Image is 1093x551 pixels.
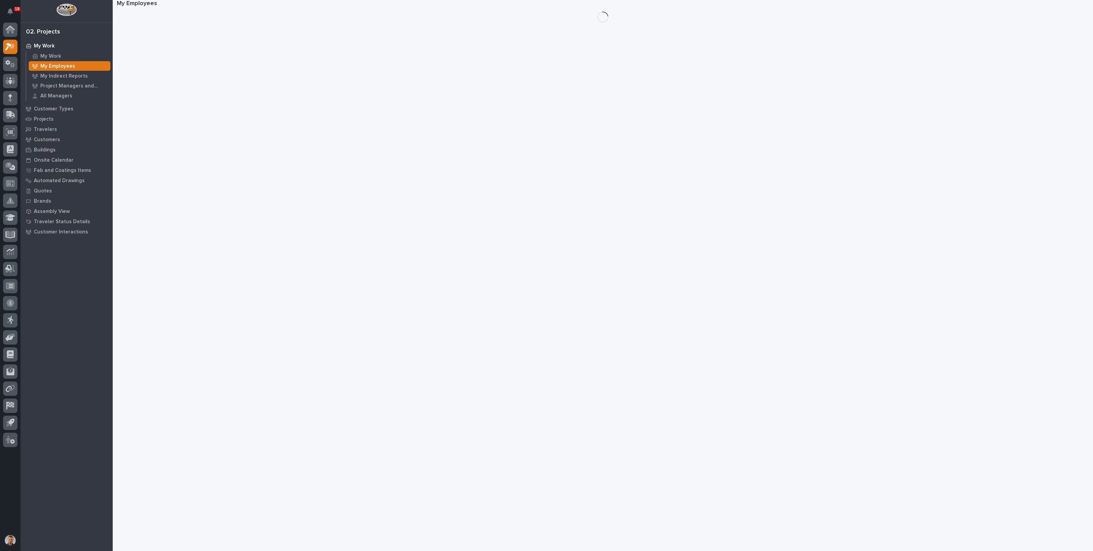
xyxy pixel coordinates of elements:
[20,206,113,216] a: Assembly View
[20,175,113,186] a: Automated Drawings
[40,93,72,99] p: All Managers
[20,196,113,206] a: Brands
[3,533,17,548] button: users-avatar
[20,155,113,165] a: Onsite Calendar
[34,147,56,153] p: Buildings
[34,198,51,204] p: Brands
[20,41,113,51] a: My Work
[26,28,60,36] div: 02. Projects
[26,81,113,91] a: Project Managers and Engineers
[20,124,113,134] a: Travelers
[34,209,70,215] p: Assembly View
[3,4,17,18] button: Notifications
[20,104,113,114] a: Customer Types
[34,178,85,184] p: Automated Drawings
[20,216,113,227] a: Traveler Status Details
[20,186,113,196] a: Quotes
[34,167,91,174] p: Fab and Coatings Items
[26,71,113,81] a: My Indirect Reports
[20,165,113,175] a: Fab and Coatings Items
[20,134,113,145] a: Customers
[34,126,57,133] p: Travelers
[56,3,77,16] img: Workspace Logo
[20,114,113,124] a: Projects
[34,188,52,194] p: Quotes
[34,219,90,225] p: Traveler Status Details
[34,157,73,163] p: Onsite Calendar
[20,145,113,155] a: Buildings
[15,6,19,11] p: 18
[9,8,17,19] div: Notifications18
[20,227,113,237] a: Customer Interactions
[40,83,108,89] p: Project Managers and Engineers
[34,137,60,143] p: Customers
[26,61,113,71] a: My Employees
[34,43,55,49] p: My Work
[34,106,73,112] p: Customer Types
[34,116,54,122] p: Projects
[40,73,88,79] p: My Indirect Reports
[40,63,75,69] p: My Employees
[26,91,113,100] a: All Managers
[26,51,113,61] a: My Work
[40,53,61,59] p: My Work
[34,229,88,235] p: Customer Interactions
